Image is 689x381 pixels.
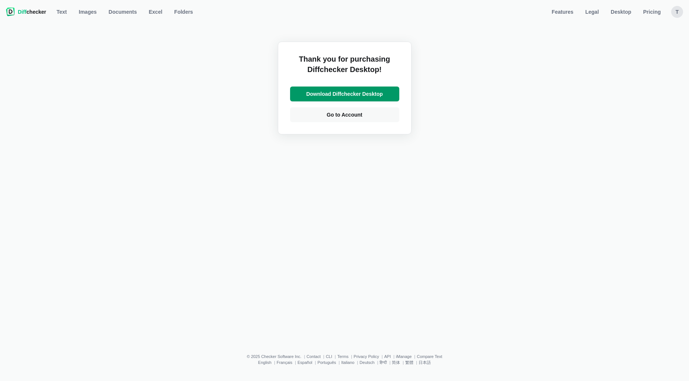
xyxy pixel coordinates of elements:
span: Excel [147,8,164,16]
span: Desktop [609,8,633,16]
a: Features [547,6,578,18]
button: T [671,6,683,18]
span: Text [55,8,68,16]
a: iManage [396,354,412,359]
h2: Thank you for purchasing Diffchecker Desktop! [290,54,399,81]
a: Privacy Policy [354,354,379,359]
a: Compare Text [417,354,442,359]
a: Excel [144,6,167,18]
a: Legal [581,6,604,18]
a: Español [298,360,312,365]
a: Pricing [639,6,665,18]
span: Images [77,8,98,16]
span: Features [550,8,575,16]
a: हिन्दी [380,360,387,365]
a: 繁體 [405,360,413,365]
a: 简体 [392,360,400,365]
a: Documents [104,6,141,18]
a: Download Diffchecker Desktop [290,87,399,101]
span: Pricing [642,8,662,16]
span: Download Diffchecker Desktop [305,90,384,98]
a: Diffchecker [6,6,46,18]
a: Deutsch [360,360,374,365]
span: Legal [584,8,601,16]
a: English [258,360,272,365]
a: API [384,354,391,359]
a: Text [52,6,71,18]
img: Diffchecker logo [6,7,15,16]
span: Go to Account [325,111,364,118]
a: Desktop [606,6,636,18]
li: © 2025 Checker Software Inc. [247,354,306,359]
span: Folders [173,8,195,16]
a: Terms [337,354,348,359]
span: Documents [107,8,138,16]
span: Diff [18,9,26,15]
a: Go to Account [290,107,399,122]
a: Images [74,6,101,18]
span: checker [18,8,46,16]
button: Folders [170,6,198,18]
a: Contact [306,354,321,359]
a: Français [277,360,292,365]
a: Português [318,360,336,365]
a: Italiano [341,360,354,365]
a: 日本語 [419,360,431,365]
a: CLI [326,354,332,359]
